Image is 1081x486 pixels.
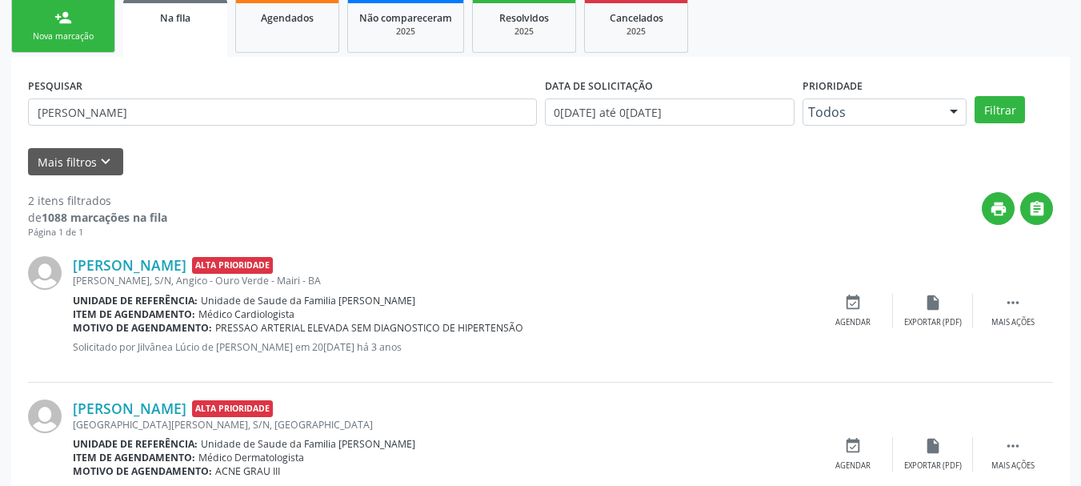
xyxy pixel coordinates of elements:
[610,11,663,25] span: Cancelados
[23,30,103,42] div: Nova marcação
[198,307,294,321] span: Médico Cardiologista
[1028,200,1046,218] i: 
[192,400,273,417] span: Alta Prioridade
[28,192,167,209] div: 2 itens filtrados
[359,26,452,38] div: 2025
[54,9,72,26] div: person_add
[261,11,314,25] span: Agendados
[904,317,962,328] div: Exportar (PDF)
[499,11,549,25] span: Resolvidos
[835,460,871,472] div: Agendar
[924,437,942,455] i: insert_drive_file
[844,294,862,311] i: event_available
[991,460,1035,472] div: Mais ações
[28,98,537,126] input: Nome, CNS
[982,192,1015,225] button: print
[192,257,273,274] span: Alta Prioridade
[73,321,212,335] b: Motivo de agendamento:
[1004,294,1022,311] i: 
[73,294,198,307] b: Unidade de referência:
[198,451,304,464] span: Médico Dermatologista
[28,400,62,433] img: img
[545,98,795,126] input: Selecione um intervalo
[990,200,1007,218] i: print
[42,210,167,225] strong: 1088 marcações na fila
[28,74,82,98] label: PESQUISAR
[73,256,186,274] a: [PERSON_NAME]
[28,226,167,239] div: Página 1 de 1
[991,317,1035,328] div: Mais ações
[73,307,195,321] b: Item de agendamento:
[924,294,942,311] i: insert_drive_file
[484,26,564,38] div: 2025
[28,256,62,290] img: img
[73,464,212,478] b: Motivo de agendamento:
[160,11,190,25] span: Na fila
[28,148,123,176] button: Mais filtroskeyboard_arrow_down
[835,317,871,328] div: Agendar
[596,26,676,38] div: 2025
[28,209,167,226] div: de
[803,74,863,98] label: Prioridade
[808,104,934,120] span: Todos
[975,96,1025,123] button: Filtrar
[215,464,280,478] span: ACNE GRAU III
[73,418,813,432] div: [GEOGRAPHIC_DATA][PERSON_NAME], S/N, [GEOGRAPHIC_DATA]
[73,451,195,464] b: Item de agendamento:
[904,460,962,472] div: Exportar (PDF)
[73,400,186,417] a: [PERSON_NAME]
[1020,192,1053,225] button: 
[73,274,813,287] div: [PERSON_NAME], S/N, Angico - Ouro Verde - Mairi - BA
[97,153,114,171] i: keyboard_arrow_down
[1004,437,1022,455] i: 
[201,294,415,307] span: Unidade de Saude da Familia [PERSON_NAME]
[201,437,415,451] span: Unidade de Saude da Familia [PERSON_NAME]
[215,321,523,335] span: PRESSAO ARTERIAL ELEVADA SEM DIAGNOSTICO DE HIPERTENSÃO
[73,437,198,451] b: Unidade de referência:
[545,74,653,98] label: DATA DE SOLICITAÇÃO
[73,340,813,354] p: Solicitado por Jilvânea Lúcio de [PERSON_NAME] em 20[DATE] há 3 anos
[844,437,862,455] i: event_available
[359,11,452,25] span: Não compareceram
